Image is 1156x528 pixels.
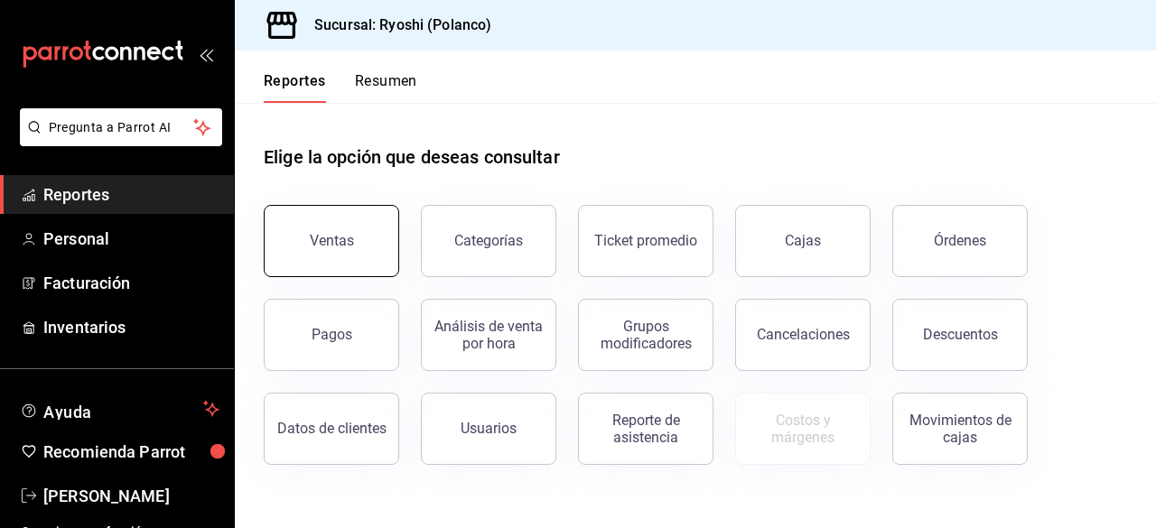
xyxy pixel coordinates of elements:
div: Costos y márgenes [747,412,859,446]
button: Movimientos de cajas [892,393,1028,465]
button: open_drawer_menu [199,47,213,61]
button: Reportes [264,72,326,103]
button: Ventas [264,205,399,277]
span: Reportes [43,182,219,207]
div: Órdenes [934,232,986,249]
button: Ticket promedio [578,205,713,277]
button: Descuentos [892,299,1028,371]
button: Análisis de venta por hora [421,299,556,371]
div: Cancelaciones [757,326,850,343]
button: Resumen [355,72,417,103]
h1: Elige la opción que deseas consultar [264,144,560,171]
button: Reporte de asistencia [578,393,713,465]
span: Pregunta a Parrot AI [49,118,194,137]
div: Movimientos de cajas [904,412,1016,446]
button: Órdenes [892,205,1028,277]
div: Ticket promedio [594,232,697,249]
div: Reporte de asistencia [590,412,702,446]
span: Personal [43,227,219,251]
div: navigation tabs [264,72,417,103]
button: Cancelaciones [735,299,871,371]
button: Pagos [264,299,399,371]
span: Recomienda Parrot [43,440,219,464]
span: Facturación [43,271,219,295]
a: Cajas [735,205,871,277]
button: Datos de clientes [264,393,399,465]
div: Grupos modificadores [590,318,702,352]
button: Categorías [421,205,556,277]
button: Pregunta a Parrot AI [20,108,222,146]
span: Ayuda [43,398,196,420]
a: Pregunta a Parrot AI [13,131,222,150]
button: Usuarios [421,393,556,465]
span: [PERSON_NAME] [43,484,219,508]
button: Contrata inventarios para ver este reporte [735,393,871,465]
div: Análisis de venta por hora [433,318,545,352]
div: Datos de clientes [277,420,387,437]
div: Pagos [312,326,352,343]
span: Inventarios [43,315,219,339]
div: Usuarios [461,420,517,437]
h3: Sucursal: Ryoshi (Polanco) [300,14,491,36]
div: Cajas [785,230,822,252]
div: Categorías [454,232,523,249]
div: Ventas [310,232,354,249]
button: Grupos modificadores [578,299,713,371]
div: Descuentos [923,326,998,343]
